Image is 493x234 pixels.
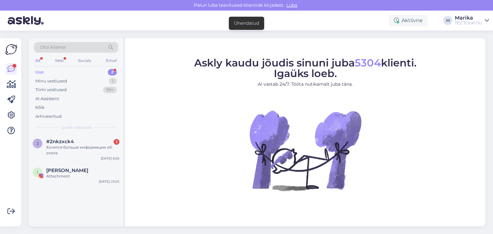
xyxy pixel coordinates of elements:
div: 2 [108,69,117,75]
span: Luba [284,2,299,8]
div: Uus [35,69,44,75]
span: Uued vestlused [61,125,91,130]
div: Attachment [46,173,119,179]
div: Socials [77,56,92,65]
div: Web [54,56,65,65]
img: Askly Logo [5,43,17,56]
span: 2 [37,141,39,146]
div: 1 [109,78,117,84]
span: Otsi kliente [40,44,65,51]
span: 5304 [355,56,381,69]
div: Aktiivne [389,15,428,26]
div: Ühendatud [234,20,259,27]
div: 3 [114,139,119,145]
a: MarikaTEZ TOUR OÜ [455,15,489,26]
div: Email [105,56,118,65]
div: Хочется больше информации об отеле [46,144,119,156]
div: Tiimi vestlused [35,87,67,93]
img: No Chat active [247,92,363,208]
div: M [443,16,452,25]
p: AI vastab 24/7. Tööta nutikamalt juba täna. [194,81,417,87]
span: Inna-Inga Kalmus [46,168,88,173]
div: Marika [455,15,482,21]
div: Minu vestlused [35,78,67,84]
span: I [37,170,38,175]
div: [DATE] 6:20 [101,156,119,161]
div: 99+ [103,87,117,93]
div: TEZ TOUR OÜ [455,21,482,26]
span: #2nkzxck4 [46,139,74,144]
div: All [34,56,41,65]
div: Kõik [35,104,45,111]
span: Askly kaudu jõudis sinuni juba klienti. Igaüks loeb. [194,56,417,79]
div: Arhiveeritud [35,113,62,120]
div: AI Assistent [35,96,59,102]
div: [DATE] 23:05 [99,179,119,184]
